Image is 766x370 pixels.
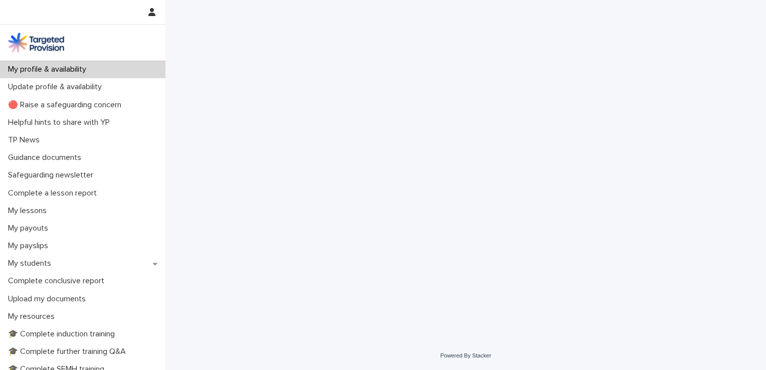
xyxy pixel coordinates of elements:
p: Update profile & availability [4,82,110,92]
a: Powered By Stacker [440,352,491,358]
p: My resources [4,312,63,321]
p: Safeguarding newsletter [4,170,101,180]
p: TP News [4,135,48,145]
p: Helpful hints to share with YP [4,118,118,127]
p: 🔴 Raise a safeguarding concern [4,100,129,110]
p: My payouts [4,224,56,233]
p: My lessons [4,206,55,216]
img: M5nRWzHhSzIhMunXDL62 [8,33,64,53]
p: Complete conclusive report [4,276,112,286]
p: My profile & availability [4,65,94,74]
p: 🎓 Complete induction training [4,329,123,339]
p: My payslips [4,241,56,251]
p: My students [4,259,59,268]
p: Guidance documents [4,153,89,162]
p: Upload my documents [4,294,94,304]
p: 🎓 Complete further training Q&A [4,347,134,356]
p: Complete a lesson report [4,189,105,198]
